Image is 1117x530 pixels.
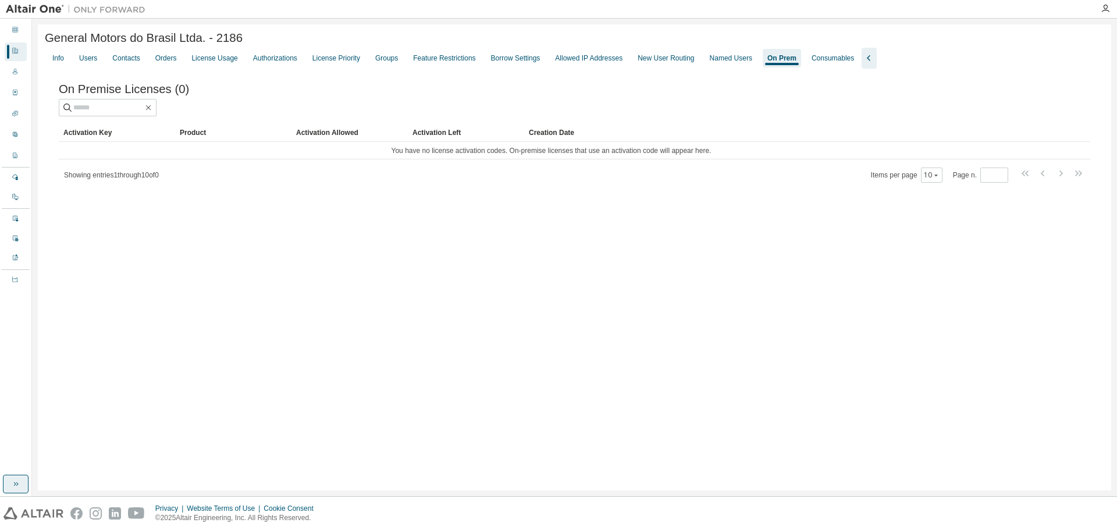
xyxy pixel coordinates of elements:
div: Website Terms of Use [187,504,264,513]
img: facebook.svg [70,507,83,520]
div: Managed [5,169,27,187]
div: Groups [375,54,398,63]
div: Info [52,54,64,63]
div: Privacy [155,504,187,513]
span: Page n. [953,168,1008,183]
div: Contacts [112,54,140,63]
div: Allowed IP Addresses [555,54,622,63]
div: On Prem [5,188,27,207]
span: Items per page [871,168,942,183]
div: License Priority [312,54,360,63]
span: On Premise Licenses (0) [59,83,189,96]
div: Company Profile [5,147,27,166]
div: Activation Left [412,123,520,142]
div: Authorizations [253,54,297,63]
div: Consumables [812,54,854,63]
img: instagram.svg [90,507,102,520]
div: SKUs [5,105,27,124]
div: Orders [5,84,27,103]
div: Dashboard [5,22,27,40]
p: © 2025 Altair Engineering, Inc. All Rights Reserved. [155,513,321,523]
img: linkedin.svg [109,507,121,520]
div: Users [5,63,27,82]
div: Product Downloads [5,250,27,268]
div: User Profile [5,126,27,145]
div: Product [180,123,287,142]
div: Cookie Consent [264,504,320,513]
div: New User Routing [638,54,694,63]
div: Users [79,54,97,63]
div: Units Usage BI [5,271,27,290]
div: Named Users [710,54,752,63]
div: Orders [155,54,177,63]
div: Feature Restrictions [413,54,475,63]
td: You have no license activation codes. On-premise licenses that use an activation code will appear... [59,142,1044,159]
span: Showing entries 1 through 10 of 0 [64,171,159,179]
img: Altair One [6,3,151,15]
button: 10 [924,170,940,180]
div: Borrow Settings [491,54,540,63]
div: On Prem [767,54,796,63]
div: Activation Allowed [296,123,403,142]
span: General Motors do Brasil Ltda. - 2186 [45,31,243,45]
div: Company Events [5,230,27,248]
img: altair_logo.svg [3,507,63,520]
div: User Events [5,210,27,229]
div: Activation Key [63,123,170,142]
div: License Usage [191,54,237,63]
img: youtube.svg [128,507,145,520]
div: Creation Date [529,123,1039,142]
div: Companies [5,42,27,61]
